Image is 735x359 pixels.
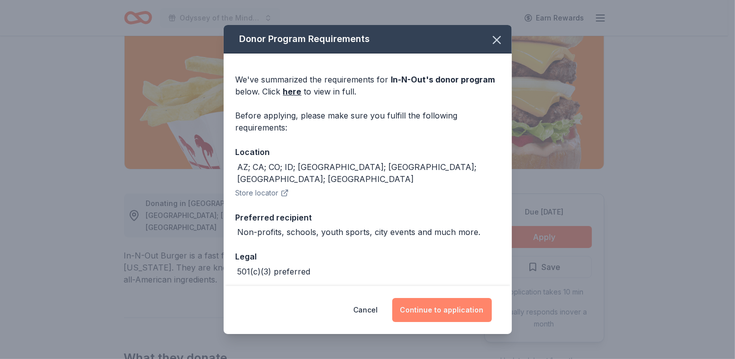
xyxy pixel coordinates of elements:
div: Legal [236,250,500,263]
button: Continue to application [392,298,492,322]
div: Location [236,145,500,158]
a: here [283,85,302,97]
button: Cancel [354,298,378,322]
div: 501(c)(3) preferred [238,265,311,277]
div: We've summarized the requirements for below. Click to view in full. [236,73,500,97]
button: Store locator [236,187,289,199]
div: AZ; CA; CO; ID; [GEOGRAPHIC_DATA]; [GEOGRAPHIC_DATA]; [GEOGRAPHIC_DATA]; [GEOGRAPHIC_DATA] [238,161,500,185]
div: Non-profits, schools, youth sports, city events and much more. [238,226,481,238]
div: Before applying, please make sure you fulfill the following requirements: [236,109,500,133]
span: In-N-Out 's donor program [391,74,495,84]
div: Donor Program Requirements [224,25,512,53]
div: Preferred recipient [236,211,500,224]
